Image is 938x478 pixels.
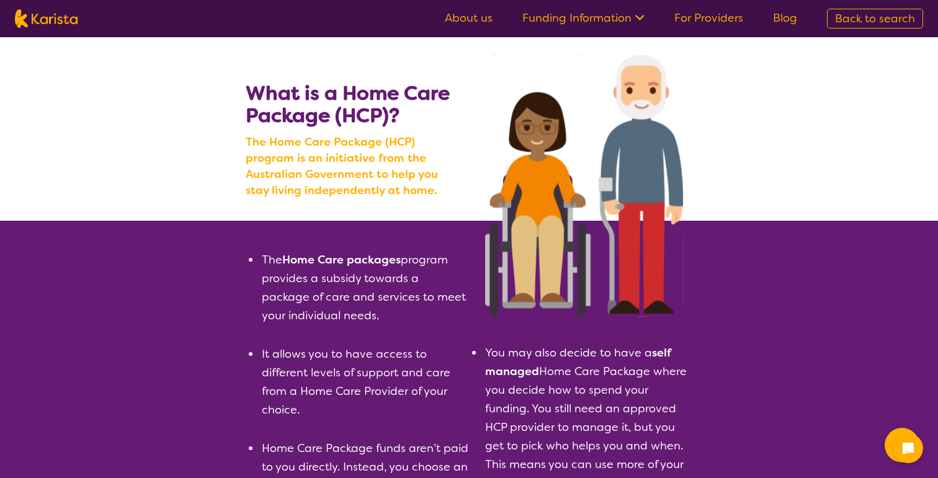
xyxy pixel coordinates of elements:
img: Search NDIS services with Karista [485,55,684,317]
b: The Home Care Package (HCP) program is an initiative from the Australian Government to help you s... [246,134,463,198]
span: Back to search [835,11,915,26]
a: For Providers [674,11,743,25]
li: It allows you to have access to different levels of support and care from a Home Care Provider of... [261,345,469,419]
a: About us [445,11,493,25]
a: Funding Information [522,11,645,25]
img: Karista logo [15,9,78,28]
b: What is a Home Care Package (HCP)? [246,80,450,128]
a: Back to search [827,9,923,29]
a: Blog [773,11,797,25]
li: The program provides a subsidy towards a package of care and services to meet your individual needs. [261,250,469,325]
b: Home Care packages [282,252,401,267]
button: Channel Menu [885,428,919,463]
